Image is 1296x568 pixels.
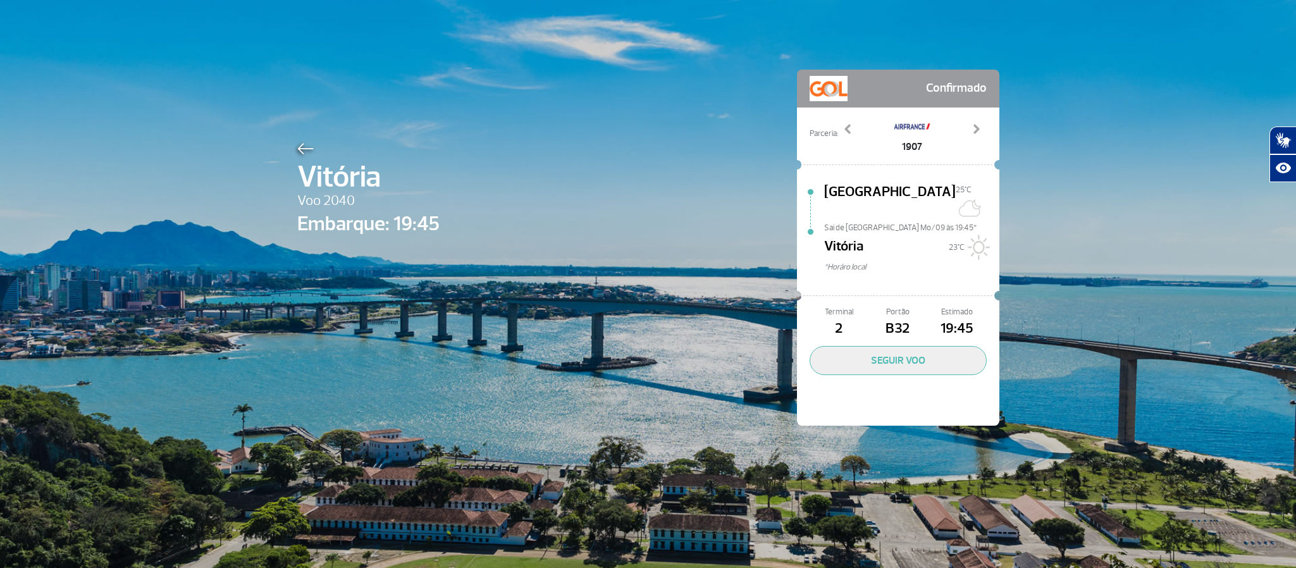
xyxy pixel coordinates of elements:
[1269,127,1296,182] div: Plugin de acessibilidade da Hand Talk.
[297,154,440,200] span: Vitória
[1269,127,1296,154] button: Abrir tradutor de língua de sinais.
[810,306,868,318] span: Terminal
[893,139,931,154] span: 1907
[824,261,999,273] span: *Horáro local
[868,318,927,340] span: B32
[810,128,838,140] span: Parceria:
[926,76,987,101] span: Confirmado
[824,182,956,222] span: [GEOGRAPHIC_DATA]
[297,190,440,212] span: Voo 2040
[297,209,440,239] span: Embarque: 19:45
[927,306,986,318] span: Estimado
[824,236,863,261] span: Vitória
[868,306,927,318] span: Portão
[1269,154,1296,182] button: Abrir recursos assistivos.
[956,185,972,195] span: 25°C
[965,235,990,260] img: Sol
[956,195,981,221] img: Céu limpo
[810,346,987,375] button: SEGUIR VOO
[927,318,986,340] span: 19:45
[824,222,999,231] span: Sai de [GEOGRAPHIC_DATA] Mo/09 às 19:45*
[810,318,868,340] span: 2
[949,242,965,252] span: 23°C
